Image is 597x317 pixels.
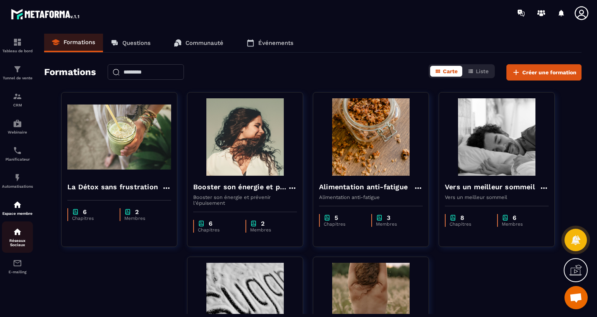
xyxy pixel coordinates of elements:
[502,214,509,221] img: chapter
[135,208,139,216] p: 2
[449,214,456,221] img: chapter
[13,259,22,268] img: email
[2,167,33,194] a: automationsautomationsAutomatisations
[193,98,297,176] img: formation-background
[564,286,588,309] a: Ouvrir le chat
[2,103,33,107] p: CRM
[13,65,22,74] img: formation
[258,39,293,46] p: Événements
[193,194,297,206] p: Booster son énergie et prévenir l'épuisement
[2,32,33,59] a: formationformationTableau de bord
[502,221,541,227] p: Membres
[2,253,33,280] a: emailemailE-mailing
[443,68,458,74] span: Carte
[44,34,103,52] a: Formations
[13,119,22,128] img: automations
[2,194,33,221] a: automationsautomationsEspace membre
[376,214,383,221] img: chapter
[460,214,464,221] p: 8
[2,113,33,140] a: automationsautomationsWebinaire
[476,68,489,74] span: Liste
[13,200,22,209] img: automations
[239,34,301,52] a: Événements
[430,66,462,77] button: Carte
[2,238,33,247] p: Réseaux Sociaux
[324,214,331,221] img: chapter
[2,157,33,161] p: Planificateur
[209,220,213,227] p: 6
[439,92,564,257] a: formation-backgroundVers un meilleur sommeilVers un meilleur sommeilchapter8Chapitreschapter6Membres
[376,221,415,227] p: Membres
[387,214,390,221] p: 3
[2,86,33,113] a: formationformationCRM
[2,76,33,80] p: Tunnel de vente
[198,220,205,227] img: chapter
[445,194,549,200] p: Vers un meilleur sommeil
[319,194,423,200] p: Alimentation anti-fatigue
[506,64,582,81] button: Créer une formation
[445,182,535,192] h4: Vers un meilleur sommeil
[63,39,95,46] p: Formations
[250,220,257,227] img: chapter
[11,7,81,21] img: logo
[313,92,439,257] a: formation-backgroundAlimentation anti-fatigueAlimentation anti-fatiguechapter5Chapitreschapter3Me...
[2,211,33,216] p: Espace membre
[319,182,408,192] h4: Alimentation anti-fatigue
[522,69,576,76] span: Créer une formation
[250,227,289,233] p: Membres
[2,184,33,188] p: Automatisations
[193,182,288,192] h4: Booster son énergie et prévenir l'épuisement
[445,98,549,176] img: formation-background
[124,208,131,216] img: chapter
[2,221,33,253] a: social-networksocial-networkRéseaux Sociaux
[13,146,22,155] img: scheduler
[319,98,423,176] img: formation-background
[513,214,516,221] p: 6
[13,92,22,101] img: formation
[2,59,33,86] a: formationformationTunnel de vente
[13,38,22,47] img: formation
[166,34,231,52] a: Communauté
[124,216,163,221] p: Membres
[103,34,158,52] a: Questions
[261,220,264,227] p: 2
[13,173,22,182] img: automations
[83,208,87,216] p: 6
[185,39,223,46] p: Communauté
[198,227,238,233] p: Chapitres
[61,92,187,257] a: formation-backgroundLa Détox sans frustrationchapter6Chapitreschapter2Membres
[44,64,96,81] h2: Formations
[187,92,313,257] a: formation-backgroundBooster son énergie et prévenir l'épuisementBooster son énergie et prévenir l...
[72,208,79,216] img: chapter
[324,221,364,227] p: Chapitres
[122,39,151,46] p: Questions
[13,227,22,236] img: social-network
[449,221,489,227] p: Chapitres
[2,140,33,167] a: schedulerschedulerPlanificateur
[2,130,33,134] p: Webinaire
[72,216,112,221] p: Chapitres
[2,270,33,274] p: E-mailing
[463,66,493,77] button: Liste
[335,214,338,221] p: 5
[2,49,33,53] p: Tableau de bord
[67,98,171,176] img: formation-background
[67,182,158,192] h4: La Détox sans frustration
